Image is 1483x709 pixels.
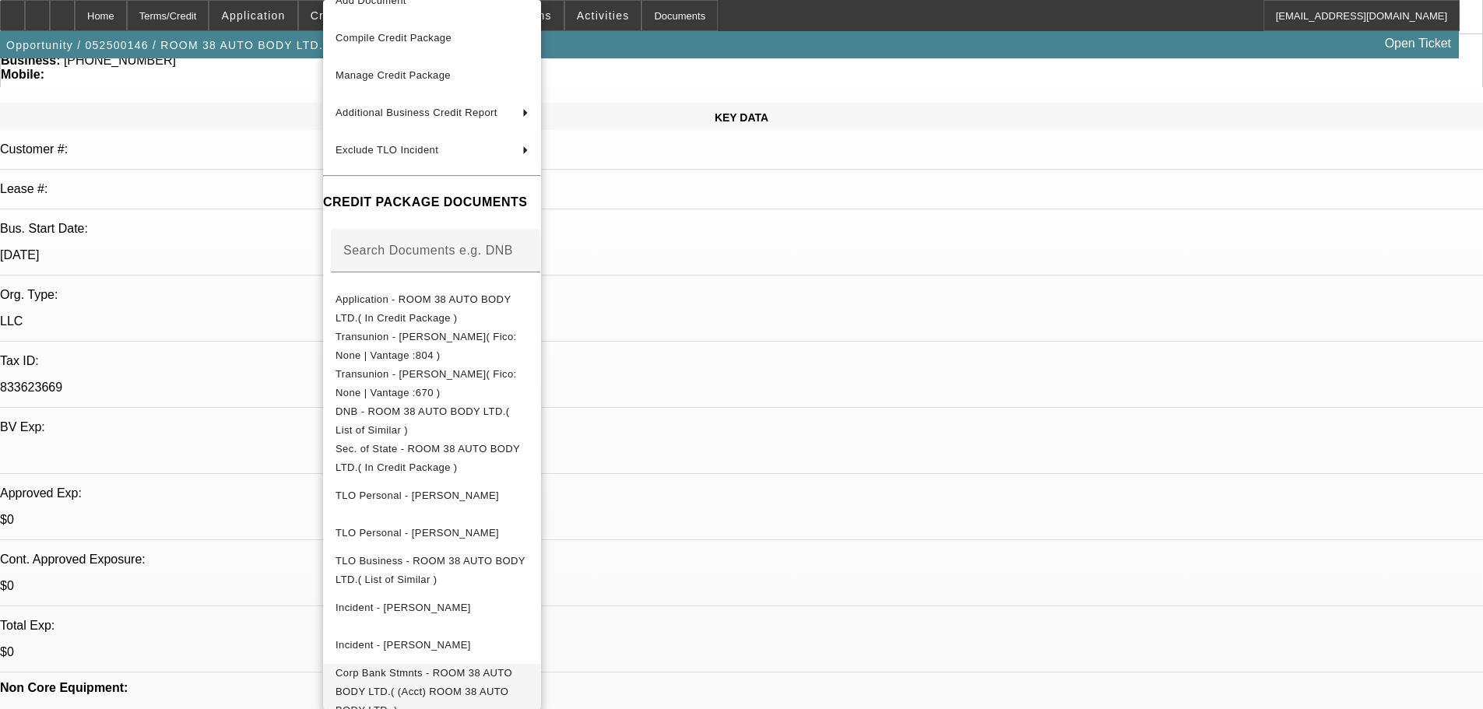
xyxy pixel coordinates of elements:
button: DNB - ROOM 38 AUTO BODY LTD.( List of Similar ) [323,402,541,440]
span: Sec. of State - ROOM 38 AUTO BODY LTD.( In Credit Package ) [336,443,520,473]
button: Transunion - Rodger, Donny( Fico: None | Vantage :670 ) [323,365,541,402]
button: TLO Personal - Rodger, Donny [323,514,541,552]
span: Exclude TLO Incident [336,144,438,156]
span: TLO Business - ROOM 38 AUTO BODY LTD.( List of Similar ) [336,555,525,585]
button: Sec. of State - ROOM 38 AUTO BODY LTD.( In Credit Package ) [323,440,541,477]
span: DNB - ROOM 38 AUTO BODY LTD.( List of Similar ) [336,405,509,436]
span: Incident - [PERSON_NAME] [336,639,471,651]
span: Transunion - [PERSON_NAME]( Fico: None | Vantage :804 ) [336,331,517,361]
button: Transunion - Coleman, Amos( Fico: None | Vantage :804 ) [323,328,541,365]
span: Additional Business Credit Report [336,107,497,118]
span: TLO Personal - [PERSON_NAME] [336,490,499,501]
span: Compile Credit Package [336,32,452,44]
span: Transunion - [PERSON_NAME]( Fico: None | Vantage :670 ) [336,368,517,398]
span: Manage Credit Package [336,69,451,81]
span: TLO Personal - [PERSON_NAME] [336,527,499,539]
h4: CREDIT PACKAGE DOCUMENTS [323,193,541,212]
span: Incident - [PERSON_NAME] [336,602,471,613]
button: Incident - Coleman, Amos [323,589,541,627]
button: TLO Business - ROOM 38 AUTO BODY LTD.( List of Similar ) [323,552,541,589]
button: Application - ROOM 38 AUTO BODY LTD.( In Credit Package ) [323,290,541,328]
span: Application - ROOM 38 AUTO BODY LTD.( In Credit Package ) [336,293,511,324]
button: Incident - Rodger, Donny [323,627,541,664]
button: TLO Personal - Coleman, Amos [323,477,541,514]
mat-label: Search Documents e.g. DNB [343,244,513,257]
